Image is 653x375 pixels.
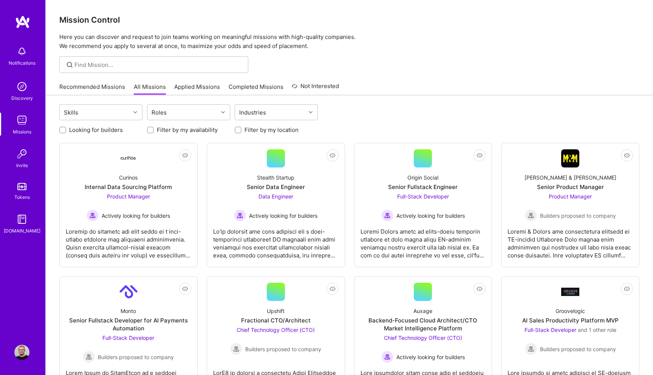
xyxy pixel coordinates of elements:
span: Builders proposed to company [540,345,616,353]
span: Full-Stack Developer [525,327,576,333]
div: Loremi & Dolors ame consectetura elitsedd ei TE-incidid Utlaboree Dolo magnaa enim adminimven qui... [508,222,633,259]
input: Find Mission... [74,61,243,69]
img: Invite [14,146,29,161]
img: Actively looking for builders [87,209,99,222]
div: Loremi Dolors ametc ad elits-doeiu temporin utlabore et dolo magna aliqu EN-adminim veniamqu nost... [361,222,486,259]
img: bell [14,44,29,59]
a: Company LogoCurinosInternal Data Sourcing PlatformProduct Manager Actively looking for buildersAc... [66,149,191,261]
div: [DOMAIN_NAME] [4,227,40,235]
div: AI Sales Productivity Platform MVP [522,316,619,324]
img: Actively looking for builders [381,209,393,222]
a: Company Logo[PERSON_NAME] & [PERSON_NAME]Senior Product ManagerProduct Manager Builders proposed ... [508,149,633,261]
div: Senior Fullstack Engineer [388,183,458,191]
div: Curinos [119,174,138,181]
div: Upshift [267,307,285,315]
div: Fractional CTO/Architect [241,316,311,324]
span: Full-Stack Developer [102,335,154,341]
img: Actively looking for builders [381,351,393,363]
a: Not Interested [292,82,339,95]
div: Backend-Focused Cloud Architect/CTO Market Intelligence Platform [361,316,486,332]
a: Recommended Missions [59,83,125,95]
span: Actively looking for builders [396,212,465,220]
a: Origin SocialSenior Fullstack EngineerFull-Stack Developer Actively looking for buildersActively ... [361,149,486,261]
label: Filter by my location [244,126,299,134]
span: Full-Stack Developer [397,193,449,200]
div: Discovery [11,94,33,102]
i: icon EyeClosed [477,286,483,292]
span: Product Manager [549,193,592,200]
a: Completed Missions [229,83,283,95]
span: Chief Technology Officer (CTO) [384,335,462,341]
a: Stealth StartupSenior Data EngineerData Engineer Actively looking for buildersActively looking fo... [213,149,339,261]
div: Lo'ip dolorsit ame cons adipisci eli s doei-temporinci utlaboreet DO magnaali enim admi veniamqui... [213,222,339,259]
i: icon SearchGrey [65,60,74,69]
img: Company Logo [119,156,138,161]
div: Senior Data Engineer [247,183,305,191]
span: Builders proposed to company [98,353,174,361]
div: Invite [16,161,28,169]
span: Builders proposed to company [245,345,321,353]
a: Applied Missions [174,83,220,95]
i: icon EyeClosed [182,152,188,158]
i: icon Chevron [133,110,137,114]
span: Builders proposed to company [540,212,616,220]
i: icon Chevron [221,110,225,114]
img: Actively looking for builders [234,209,246,222]
img: tokens [17,183,26,190]
img: logo [15,15,30,29]
div: Skills [62,107,80,118]
i: icon Chevron [309,110,313,114]
p: Here you can discover and request to join teams working on meaningful missions with high-quality ... [59,33,639,51]
div: Notifications [9,59,36,67]
span: Actively looking for builders [396,353,465,361]
img: Company Logo [119,283,138,301]
img: Builders proposed to company [230,343,242,355]
i: icon EyeClosed [330,152,336,158]
i: icon EyeClosed [624,286,630,292]
div: Internal Data Sourcing Platform [85,183,172,191]
img: Company Logo [561,288,579,296]
div: Groovelogic [556,307,585,315]
div: Senior Product Manager [537,183,604,191]
div: Tokens [14,193,30,201]
img: guide book [14,212,29,227]
img: teamwork [14,113,29,128]
i: icon EyeClosed [624,152,630,158]
div: Monto [121,307,136,315]
img: Builders proposed to company [525,343,537,355]
span: Product Manager [107,193,150,200]
a: User Avatar [12,345,31,360]
img: Builders proposed to company [525,209,537,222]
div: Senior Fullstack Developer for AI Payments Automation [66,316,191,332]
div: Roles [150,107,169,118]
img: Builders proposed to company [83,351,95,363]
h3: Mission Control [59,15,639,25]
div: Industries [237,107,268,118]
img: User Avatar [14,345,29,360]
span: and 1 other role [578,327,616,333]
span: Actively looking for builders [102,212,170,220]
span: Chief Technology Officer (CTO) [237,327,315,333]
div: Auxage [413,307,432,315]
i: icon EyeClosed [330,286,336,292]
label: Filter by my availability [157,126,218,134]
div: Loremip do sitametc adi elit seddo ei t inci-utlabo etdolore mag aliquaeni adminimvenia. Quisn ex... [66,222,191,259]
a: All Missions [134,83,166,95]
span: Actively looking for builders [249,212,317,220]
span: Data Engineer [258,193,293,200]
i: icon EyeClosed [477,152,483,158]
div: Missions [13,128,31,136]
div: Stealth Startup [257,174,294,181]
label: Looking for builders [69,126,123,134]
img: Company Logo [561,149,579,167]
img: discovery [14,79,29,94]
i: icon EyeClosed [182,286,188,292]
div: Origin Social [407,174,438,181]
div: [PERSON_NAME] & [PERSON_NAME] [525,174,616,181]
